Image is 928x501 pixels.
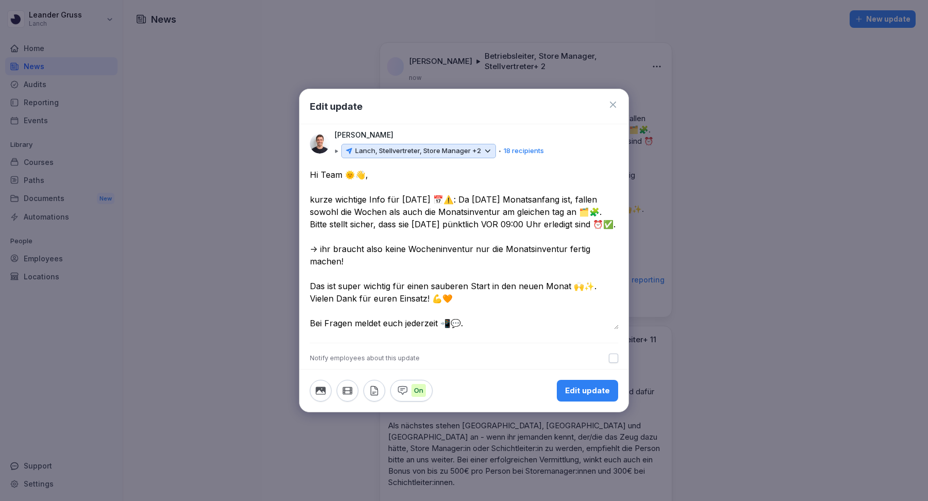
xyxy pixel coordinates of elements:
img: l5aexj2uen8fva72jjw1hczl.png [310,134,329,154]
div: Edit update [565,385,610,396]
div: Notify employees about this update [310,354,420,363]
button: On [390,380,433,402]
h1: Edit update [310,99,362,113]
button: Edit update [557,380,618,402]
p: Lanch, Stellvertreter, Store Manager +2 [355,146,481,156]
p: [PERSON_NAME] [335,129,393,141]
p: 18 recipients [504,146,544,156]
p: On [411,384,426,397]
